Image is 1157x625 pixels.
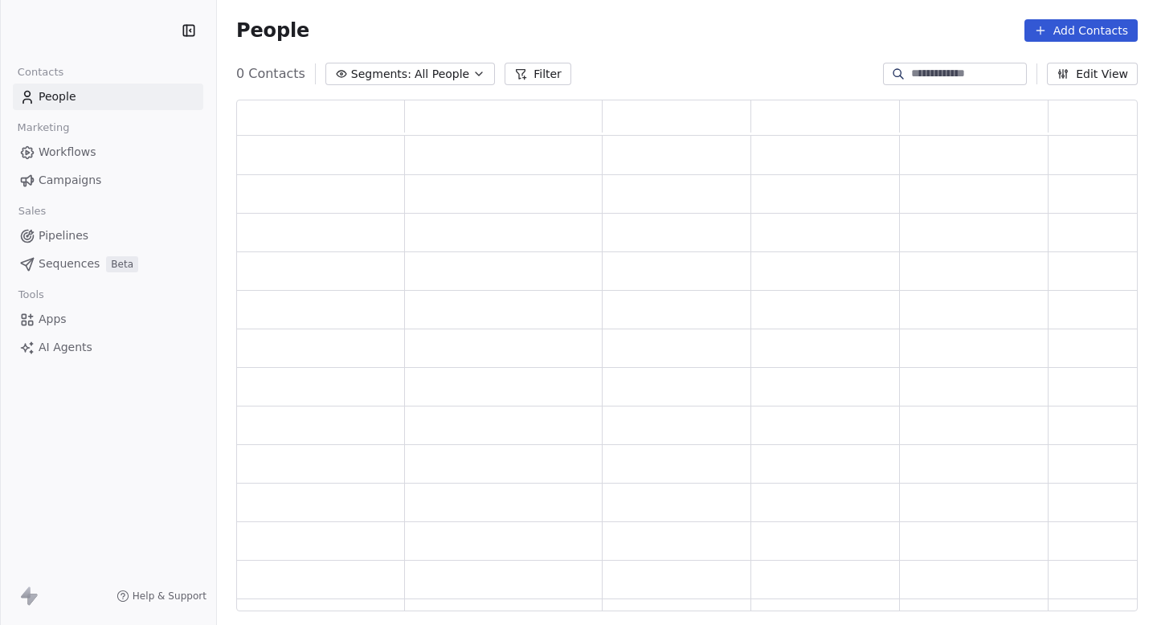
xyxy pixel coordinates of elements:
[13,334,203,361] a: AI Agents
[415,66,469,83] span: All People
[106,256,138,272] span: Beta
[1024,19,1138,42] button: Add Contacts
[39,255,100,272] span: Sequences
[13,167,203,194] a: Campaigns
[1047,63,1138,85] button: Edit View
[39,339,92,356] span: AI Agents
[13,139,203,165] a: Workflows
[10,60,71,84] span: Contacts
[13,306,203,333] a: Apps
[13,84,203,110] a: People
[39,144,96,161] span: Workflows
[39,311,67,328] span: Apps
[133,590,206,603] span: Help & Support
[236,18,309,43] span: People
[39,227,88,244] span: Pipelines
[39,88,76,105] span: People
[236,64,305,84] span: 0 Contacts
[505,63,571,85] button: Filter
[10,116,76,140] span: Marketing
[11,283,51,307] span: Tools
[13,251,203,277] a: SequencesBeta
[13,223,203,249] a: Pipelines
[11,199,53,223] span: Sales
[117,590,206,603] a: Help & Support
[351,66,411,83] span: Segments:
[39,172,101,189] span: Campaigns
